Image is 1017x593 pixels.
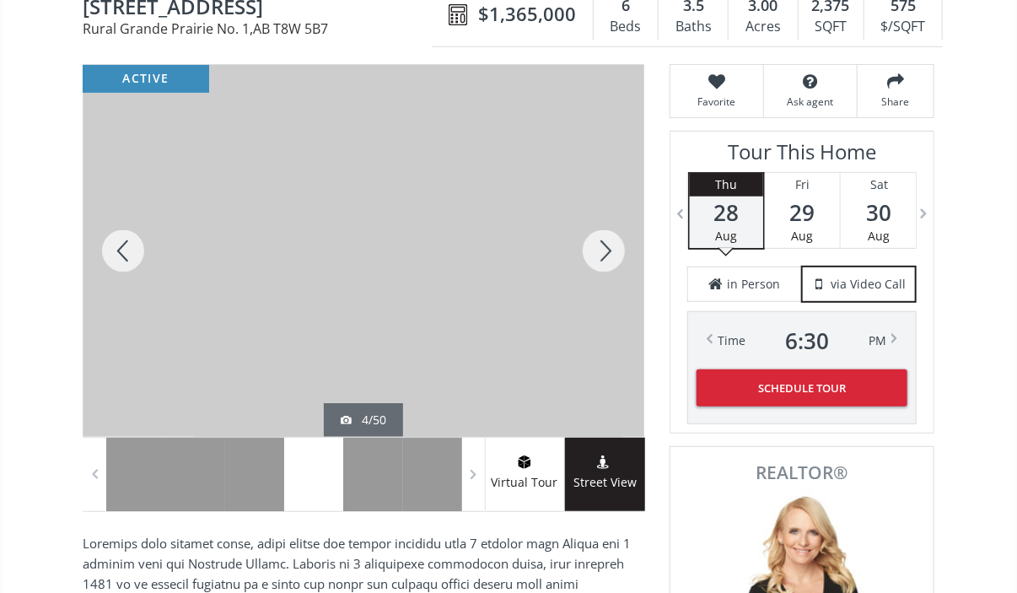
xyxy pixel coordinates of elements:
[602,14,649,40] div: Beds
[341,412,386,429] div: 4/50
[478,1,576,27] span: $1,365,000
[841,201,917,224] span: 30
[679,94,755,109] span: Favorite
[737,14,788,40] div: Acres
[841,173,917,197] div: Sat
[667,14,719,40] div: Baths
[485,473,564,493] span: Virtual Tour
[516,456,533,469] img: virtual tour icon
[785,329,829,353] span: 6 : 30
[765,201,841,224] span: 29
[718,329,886,353] div: Time PM
[690,173,763,197] div: Thu
[831,276,906,293] span: via Video Call
[869,228,891,244] span: Aug
[772,94,848,109] span: Ask agent
[690,201,763,224] span: 28
[565,473,645,493] span: Street View
[807,14,855,40] div: SQFT
[791,228,813,244] span: Aug
[687,140,917,172] h3: Tour This Home
[83,65,644,437] div: 711007 Range Road 63 #2 Rural Grande Prairie No. 1, AB T8W 5B7 - Photo 4 of 50
[728,276,781,293] span: in Person
[866,94,925,109] span: Share
[697,369,907,407] button: Schedule Tour
[873,14,934,40] div: $/SQFT
[485,438,565,511] a: virtual tour iconVirtual Tour
[689,464,915,482] span: REALTOR®
[83,65,209,93] div: active
[715,228,737,244] span: Aug
[83,22,440,35] span: Rural Grande Prairie No. 1 , AB T8W 5B7
[765,173,841,197] div: Fri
